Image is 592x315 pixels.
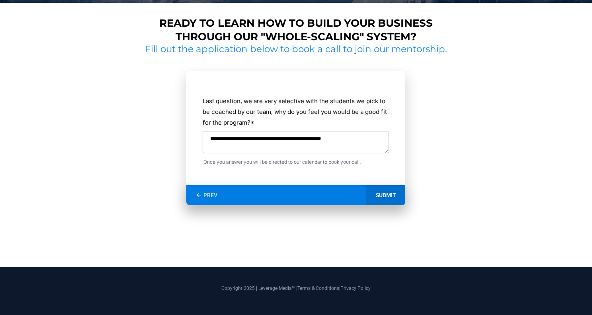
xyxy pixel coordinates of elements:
a: Terms & Conditions [297,286,339,291]
div: SUBMIT [366,185,405,205]
label: Last question, we are very selective with the students we pick to be coached by our team, why do ... [203,96,389,128]
span: PREV [203,192,217,199]
strong: Ready to learn how to build your business through our "whole-scaling" system? [159,17,432,43]
span: Once you answer you will be directed to our calendar to book your call. [203,158,389,166]
h2: Fill out the application below to book a call to join our mentorship. [142,43,450,55]
p: Copyright 2025 | Leverage Media™ | | [71,285,521,292]
a: Privacy Policy [340,286,371,291]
